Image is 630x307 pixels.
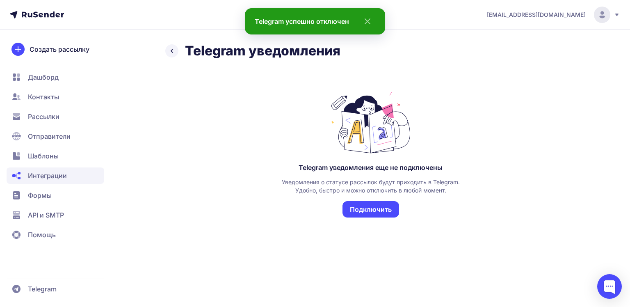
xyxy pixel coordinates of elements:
button: Подключить [342,201,399,218]
svg: close [356,16,375,26]
span: Контакты [28,92,59,102]
div: Telegram уведомления еще не подключены [299,163,443,172]
span: Интеграции [28,171,67,181]
span: Отправители [28,131,71,141]
span: Дашборд [28,72,59,82]
span: Создать рассылку [30,44,89,54]
span: Формы [28,190,52,200]
img: Telegram уведомления [330,92,412,153]
h2: Telegram уведомления [185,43,340,59]
span: [EMAIL_ADDRESS][DOMAIN_NAME] [487,11,586,19]
span: Рассылки [28,112,59,121]
span: Шаблоны [28,151,59,161]
span: Telegram [28,284,57,294]
span: API и SMTP [28,210,64,220]
span: Помощь [28,230,56,240]
div: Уведомления о статусе рассылок будут приходить в Telegram. Удобно, быстро и можно отключить в люб... [281,178,461,195]
div: Telegram успешно отключен [255,16,349,26]
a: Telegram [7,281,104,297]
